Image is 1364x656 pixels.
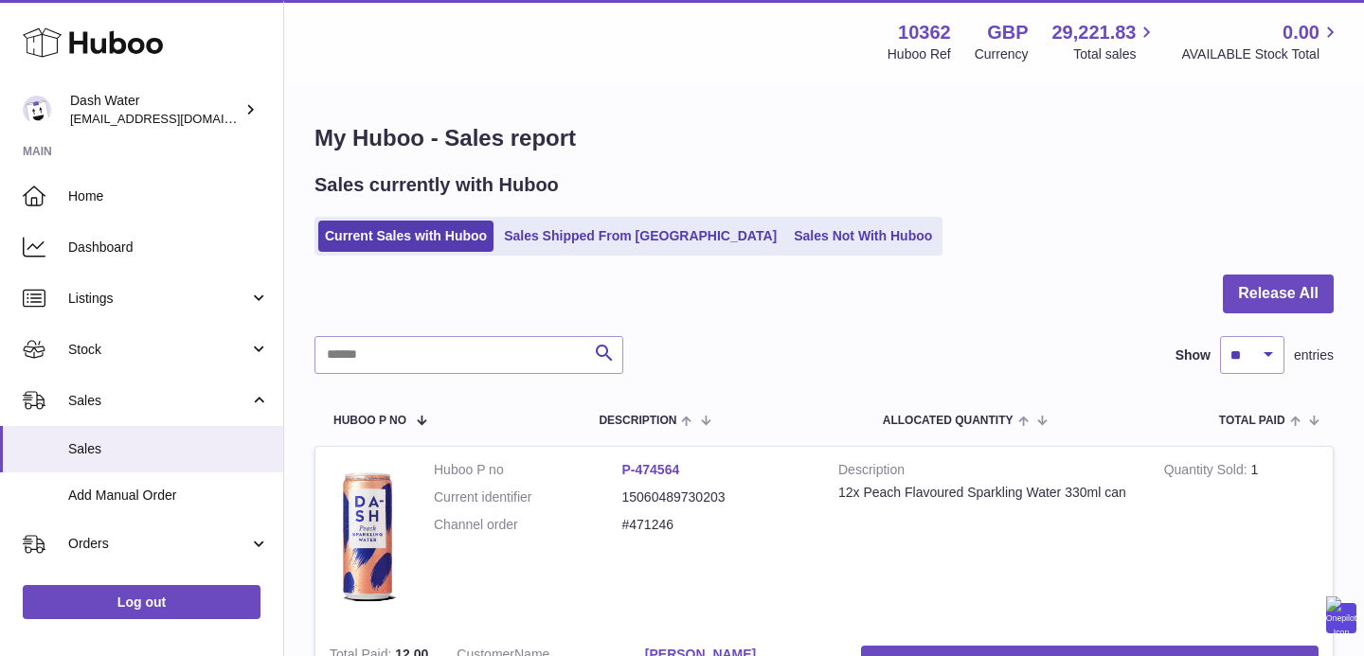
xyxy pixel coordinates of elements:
span: Stock [68,341,249,359]
a: 0.00 AVAILABLE Stock Total [1181,20,1341,63]
span: Total paid [1219,415,1285,427]
span: Sales [68,440,269,458]
h1: My Huboo - Sales report [314,123,1334,153]
h2: Sales currently with Huboo [314,172,559,198]
span: 29,221.83 [1051,20,1136,45]
span: entries [1294,346,1334,364]
span: Orders [68,535,249,553]
a: Sales Not With Huboo [787,221,939,252]
button: Release All [1223,275,1334,313]
a: P-474564 [622,462,680,477]
strong: 10362 [898,20,951,45]
a: Sales Shipped From [GEOGRAPHIC_DATA] [497,221,783,252]
strong: Quantity Sold [1164,462,1251,482]
span: AVAILABLE Stock Total [1181,45,1341,63]
span: Huboo P no [333,415,406,427]
div: Currency [975,45,1029,63]
div: Huboo Ref [888,45,951,63]
span: [EMAIL_ADDRESS][DOMAIN_NAME] [70,111,278,126]
div: Dash Water [70,92,241,128]
a: 29,221.83 Total sales [1051,20,1158,63]
span: Add Manual Order [68,487,269,505]
span: Sales [68,392,249,410]
div: 12x Peach Flavoured Sparkling Water 330ml can [838,484,1136,502]
dt: Current identifier [434,488,622,506]
img: 103621706197738.png [330,461,405,612]
img: bea@dash-water.com [23,96,51,124]
strong: Description [838,461,1136,484]
dd: #471246 [622,516,811,534]
dd: 15060489730203 [622,488,811,506]
span: ALLOCATED Quantity [883,415,1014,427]
dt: Channel order [434,516,622,534]
span: Description [599,415,676,427]
a: Log out [23,585,260,619]
dt: Huboo P no [434,461,622,479]
a: Current Sales with Huboo [318,221,494,252]
span: Listings [68,290,249,308]
strong: GBP [987,20,1028,45]
label: Show [1176,346,1211,364]
td: 1 [1150,447,1333,631]
span: Total sales [1073,45,1158,63]
span: 0.00 [1283,20,1319,45]
span: Home [68,187,269,205]
span: Dashboard [68,239,269,257]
